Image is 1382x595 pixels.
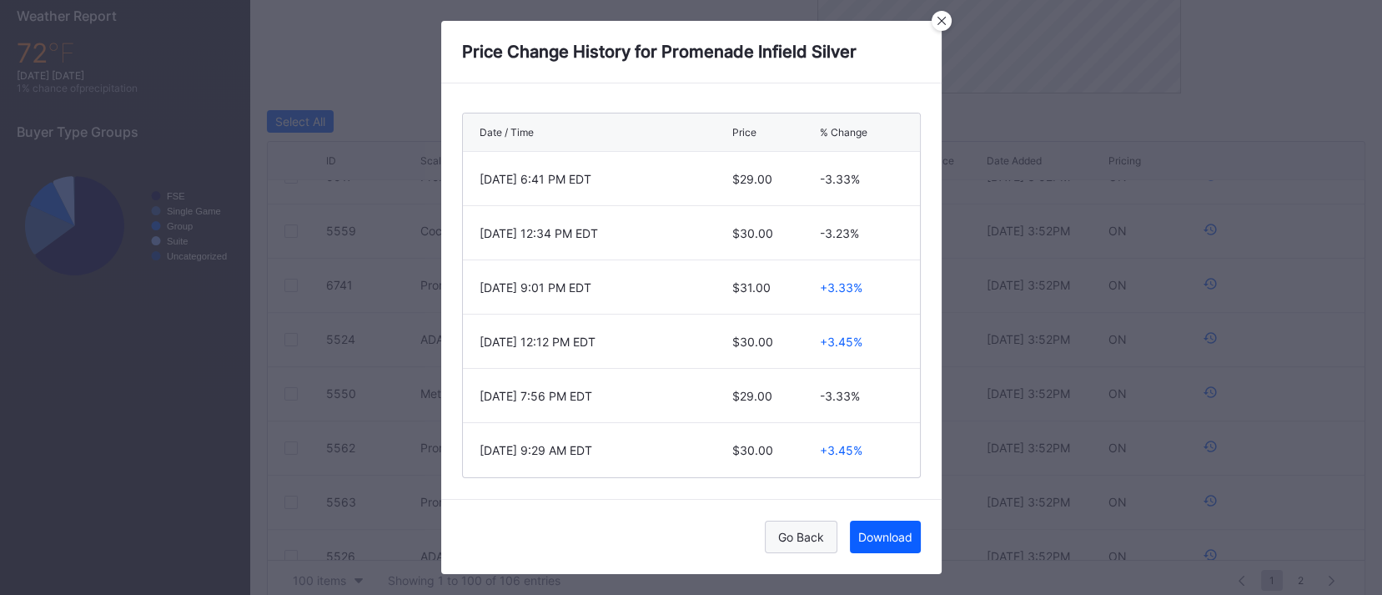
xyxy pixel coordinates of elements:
div: [DATE] 9:29 AM EDT [480,443,729,457]
button: Go Back [765,521,837,553]
div: Price Change History for Promenade Infield Silver [441,21,942,83]
div: $30.00 [732,335,816,349]
button: Download [850,521,921,553]
div: [DATE] 9:01 PM EDT [480,280,729,295]
div: [DATE] 12:34 PM EDT [480,226,729,240]
div: [DATE] 6:41 PM EDT [480,172,729,186]
div: -3.33% [820,172,860,186]
div: $31.00 [732,280,816,295]
div: $29.00 [732,389,816,403]
div: +3.45% [820,443,862,457]
div: $29.00 [732,172,816,186]
div: Go Back [778,530,824,544]
div: Date / Time [480,126,534,139]
div: [DATE] 12:12 PM EDT [480,335,729,349]
div: % Change [820,126,867,139]
div: +3.33% [820,280,862,295]
div: -3.33% [820,389,860,403]
div: [DATE] 7:56 PM EDT [480,389,729,403]
div: Price [732,126,756,139]
div: $30.00 [732,226,816,240]
div: -3.23% [820,226,859,240]
div: Download [858,530,912,544]
div: $30.00 [732,443,816,457]
div: +3.45% [820,335,862,349]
